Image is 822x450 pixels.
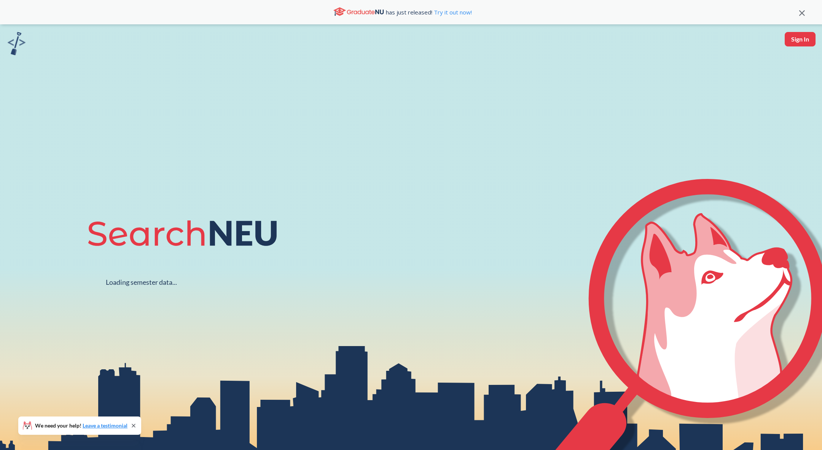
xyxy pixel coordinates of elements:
span: has just released! [386,8,472,16]
a: Try it out now! [432,8,472,16]
a: Leave a testimonial [83,422,127,429]
a: sandbox logo [8,32,25,57]
span: We need your help! [35,423,127,428]
img: sandbox logo [8,32,25,55]
button: Sign In [785,32,816,46]
div: Loading semester data... [106,278,177,287]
